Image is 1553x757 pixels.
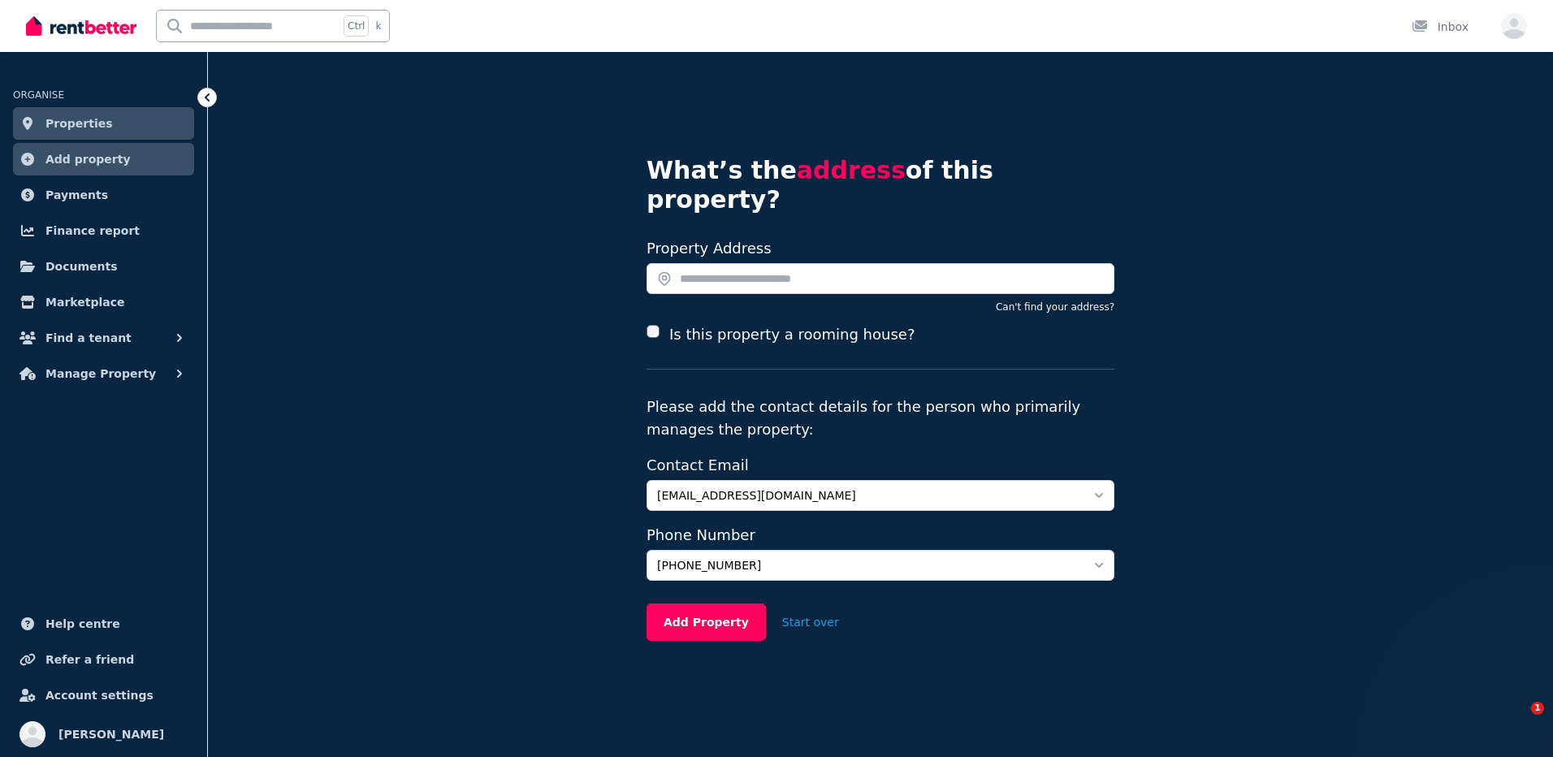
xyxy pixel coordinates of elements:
[13,89,64,101] span: ORGANISE
[13,286,194,318] a: Marketplace
[657,487,1081,504] span: [EMAIL_ADDRESS][DOMAIN_NAME]
[13,322,194,354] button: Find a tenant
[647,240,772,257] label: Property Address
[45,650,134,669] span: Refer a friend
[647,156,1114,214] h4: What’s the of this property?
[45,221,140,240] span: Finance report
[1531,702,1544,715] span: 1
[13,357,194,390] button: Manage Property
[766,604,855,640] button: Start over
[647,480,1114,511] button: [EMAIL_ADDRESS][DOMAIN_NAME]
[657,557,1081,573] span: [PHONE_NUMBER]
[13,643,194,676] a: Refer a friend
[797,156,906,184] span: address
[647,524,1114,547] label: Phone Number
[45,364,156,383] span: Manage Property
[1498,702,1537,741] iframe: Intercom live chat
[13,107,194,140] a: Properties
[647,550,1114,581] button: [PHONE_NUMBER]
[344,15,369,37] span: Ctrl
[26,14,136,38] img: RentBetter
[58,725,164,744] span: [PERSON_NAME]
[13,679,194,712] a: Account settings
[1412,19,1469,35] div: Inbox
[45,114,113,133] span: Properties
[45,149,131,169] span: Add property
[45,328,132,348] span: Find a tenant
[45,614,120,634] span: Help centre
[13,214,194,247] a: Finance report
[647,454,1114,477] label: Contact Email
[669,323,915,346] label: Is this property a rooming house?
[45,292,124,312] span: Marketplace
[13,143,194,175] a: Add property
[45,686,154,705] span: Account settings
[13,250,194,283] a: Documents
[13,179,194,211] a: Payments
[647,396,1114,441] p: Please add the contact details for the person who primarily manages the property:
[45,257,118,276] span: Documents
[996,301,1114,314] button: Can't find your address?
[13,608,194,640] a: Help centre
[647,603,766,641] button: Add Property
[45,185,108,205] span: Payments
[375,19,381,32] span: k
